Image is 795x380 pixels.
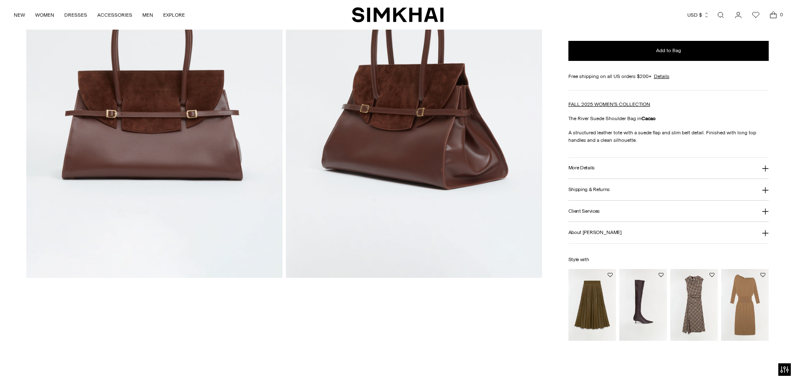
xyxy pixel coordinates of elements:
[568,269,616,340] img: Kezia Vegan Leather Midi Skirt
[730,7,747,23] a: Go to the account page
[568,209,600,214] h3: Client Services
[687,6,709,24] button: USD $
[656,47,681,54] span: Add to Bag
[747,7,764,23] a: Wishlist
[142,6,153,24] a: MEN
[777,11,785,18] span: 0
[64,6,87,24] a: DRESSES
[712,7,729,23] a: Open search modal
[568,201,769,222] button: Client Services
[641,116,656,121] strong: Cacao
[765,7,782,23] a: Open cart modal
[568,187,610,192] h3: Shipping & Returns
[709,272,714,277] button: Add to Wishlist
[568,222,769,243] button: About [PERSON_NAME]
[568,129,769,144] p: A structured leather tote with a suede flap and slim belt detail. Finished with long top handles ...
[35,6,54,24] a: WOMEN
[14,6,25,24] a: NEW
[659,272,664,277] button: Add to Wishlist
[568,257,769,262] h6: Style with
[568,115,769,122] p: The River Suede Shoulder Bag in
[721,269,769,340] img: Janese Off Shoulder Midi Dress
[608,272,613,277] button: Add to Wishlist
[654,73,669,80] a: Details
[568,230,622,235] h3: About [PERSON_NAME]
[568,165,595,171] h3: More Details
[568,41,769,61] button: Add to Bag
[568,179,769,200] button: Shipping & Returns
[670,269,718,340] img: Burke Draped Midi Dress
[568,158,769,179] button: More Details
[352,7,444,23] a: SIMKHAI
[568,101,650,107] a: FALL 2025 WOMEN'S COLLECTION
[97,6,132,24] a: ACCESSORIES
[7,348,84,373] iframe: Sign Up via Text for Offers
[163,6,185,24] a: EXPLORE
[568,73,769,80] div: Free shipping on all US orders $200+
[760,272,765,277] button: Add to Wishlist
[619,269,667,340] img: Joni Leather Over-The-Knee Boot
